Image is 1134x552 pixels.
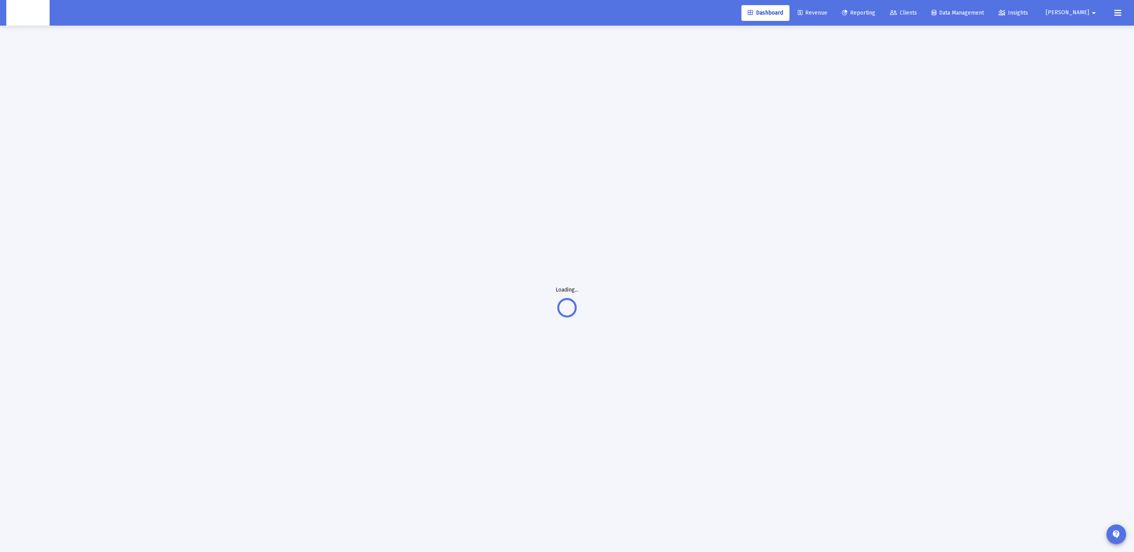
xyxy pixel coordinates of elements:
[884,5,923,21] a: Clients
[992,5,1034,21] a: Insights
[1112,530,1121,539] mat-icon: contact_support
[1046,9,1089,16] span: [PERSON_NAME]
[791,5,834,21] a: Revenue
[999,9,1028,16] span: Insights
[890,9,917,16] span: Clients
[12,5,44,21] img: Dashboard
[798,9,827,16] span: Revenue
[836,5,882,21] a: Reporting
[932,9,984,16] span: Data Management
[748,9,783,16] span: Dashboard
[741,5,789,21] a: Dashboard
[1089,5,1099,21] mat-icon: arrow_drop_down
[842,9,875,16] span: Reporting
[925,5,990,21] a: Data Management
[1036,5,1108,20] button: [PERSON_NAME]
